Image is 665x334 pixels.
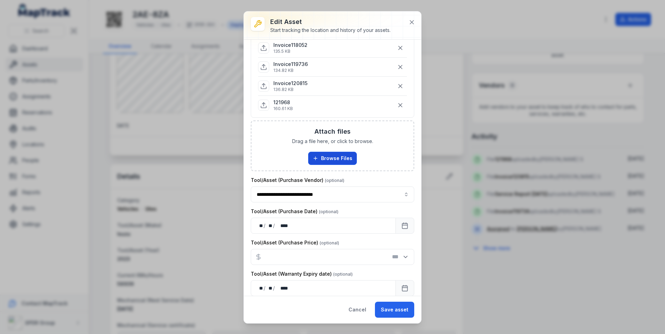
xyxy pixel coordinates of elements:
div: year, [275,222,289,229]
p: 160.61 KB [273,106,293,111]
h3: Attach files [314,127,351,136]
p: Invoice119736 [273,61,308,68]
p: 134.82 KB [273,68,308,73]
div: month, [266,222,273,229]
div: / [273,285,275,292]
p: Invoice120815 [273,80,307,87]
div: Start tracking the location and history of your assets. [270,27,391,34]
div: day, [257,285,264,292]
p: 136.82 KB [273,87,307,92]
div: / [273,222,275,229]
button: Cancel [343,302,372,318]
button: Calendar [395,280,414,296]
label: Tool/Asset (Purchase Vendor) [251,177,344,184]
div: month, [266,285,273,292]
button: Save asset [375,302,414,318]
label: Tool/Asset (Warranty Expiry date) [251,270,353,277]
div: year, [275,285,289,292]
button: Browse Files [308,152,357,165]
input: asset-edit:cf[d0ee9ba2-f80e-448f-827c-fcb9754ba333]-label [251,186,414,202]
div: day, [257,222,264,229]
p: Invoice118052 [273,42,307,49]
label: Tool/Asset (Purchase Date) [251,208,338,215]
p: 135.5 KB [273,49,307,54]
button: Calendar [395,218,414,234]
span: Drag a file here, or click to browse. [292,138,373,145]
div: / [264,285,266,292]
h3: Edit asset [270,17,391,27]
label: Tool/Asset (Purchase Price) [251,239,339,246]
div: / [264,222,266,229]
p: 121968 [273,99,293,106]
